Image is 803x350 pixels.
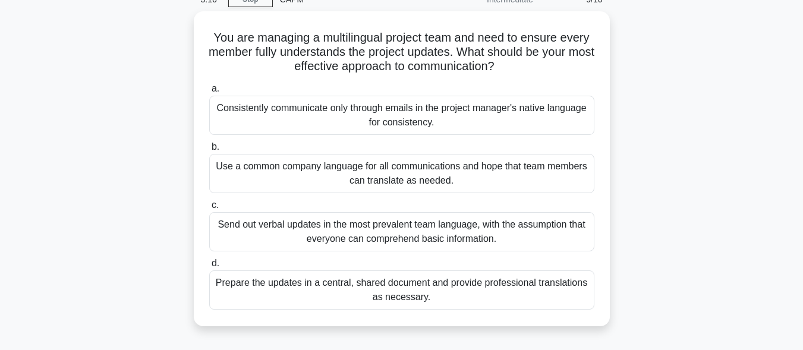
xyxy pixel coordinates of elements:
[212,141,219,152] span: b.
[208,30,596,74] h5: You are managing a multilingual project team and need to ensure every member fully understands th...
[209,154,594,193] div: Use a common company language for all communications and hope that team members can translate as ...
[209,96,594,135] div: Consistently communicate only through emails in the project manager's native language for consist...
[212,83,219,93] span: a.
[212,200,219,210] span: c.
[212,258,219,268] span: d.
[209,270,594,310] div: Prepare the updates in a central, shared document and provide professional translations as necess...
[209,212,594,251] div: Send out verbal updates in the most prevalent team language, with the assumption that everyone ca...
